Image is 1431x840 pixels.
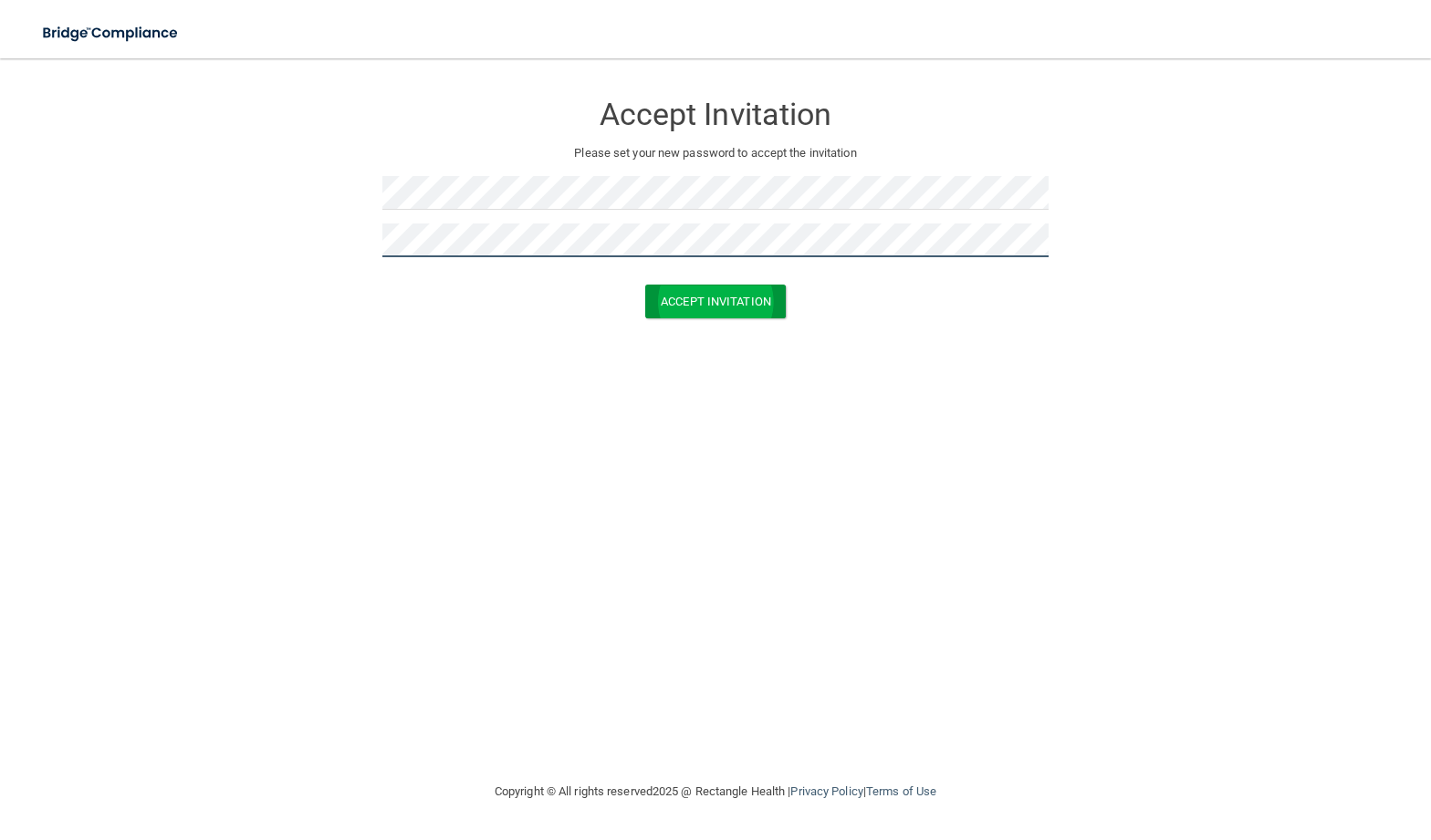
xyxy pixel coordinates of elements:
[866,784,936,798] a: Terms of Use
[1115,710,1409,783] iframe: Drift Widget Chat Controller
[396,142,1035,164] p: Please set your new password to accept the invitation
[382,98,1049,131] h3: Accept Invitation
[382,762,1049,821] div: Copyright © All rights reserved 2025 @ Rectangle Health | |
[645,285,786,318] button: Accept Invitation
[27,15,195,52] img: bridge_compliance_login_screen.278c3ca4.svg
[790,784,862,798] a: Privacy Policy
